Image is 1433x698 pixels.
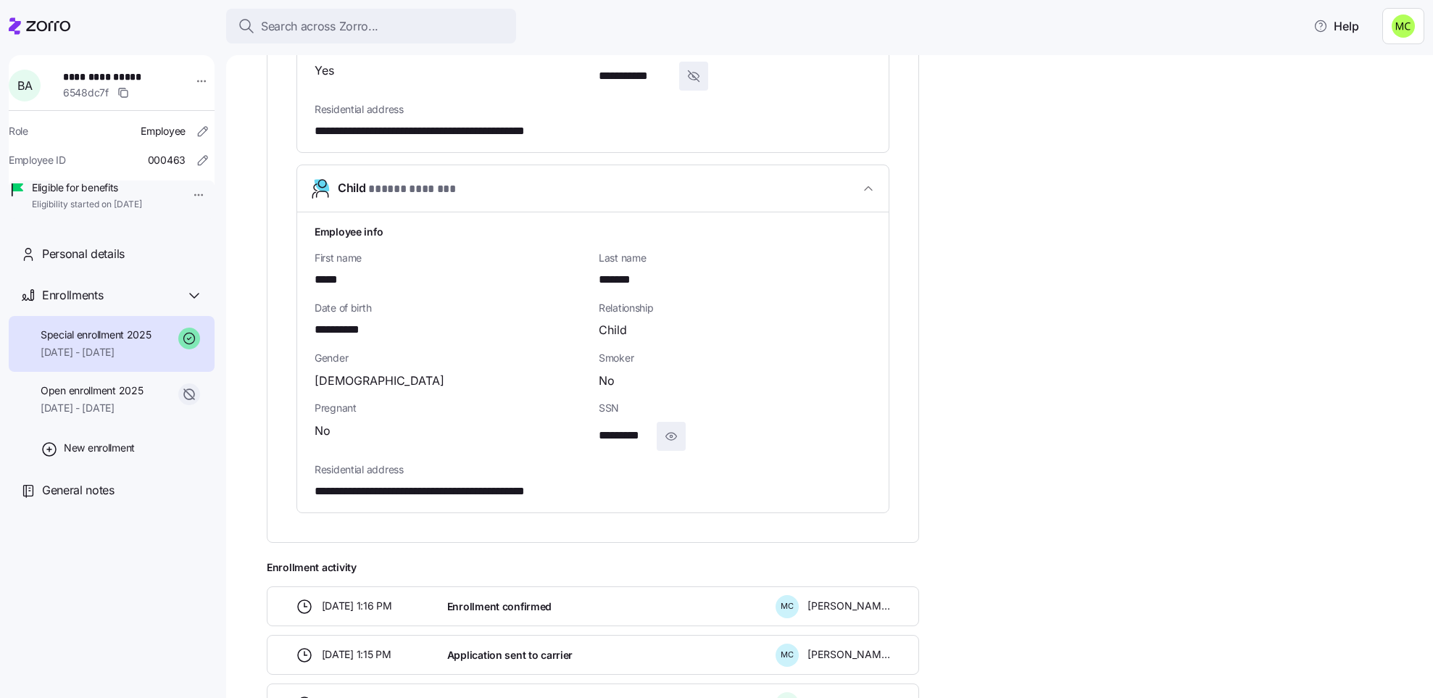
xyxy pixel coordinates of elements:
[17,80,32,91] span: B A
[32,199,142,211] span: Eligibility started on [DATE]
[41,401,143,415] span: [DATE] - [DATE]
[315,401,587,415] span: Pregnant
[447,648,573,662] span: Application sent to carrier
[42,286,103,304] span: Enrollments
[315,422,331,440] span: No
[315,301,587,315] span: Date of birth
[807,599,890,613] span: [PERSON_NAME]
[315,224,871,239] h1: Employee info
[148,153,186,167] span: 000463
[599,251,871,265] span: Last name
[315,62,334,80] span: Yes
[226,9,516,43] button: Search across Zorro...
[599,401,871,415] span: SSN
[1302,12,1371,41] button: Help
[64,441,135,455] span: New enrollment
[141,124,186,138] span: Employee
[315,372,444,390] span: [DEMOGRAPHIC_DATA]
[315,251,587,265] span: First name
[261,17,378,36] span: Search across Zorro...
[1313,17,1359,35] span: Help
[447,599,552,614] span: Enrollment confirmed
[322,599,392,613] span: [DATE] 1:16 PM
[9,153,66,167] span: Employee ID
[1392,14,1415,38] img: fb6fbd1e9160ef83da3948286d18e3ea
[599,321,627,339] span: Child
[63,86,109,100] span: 6548dc7f
[32,180,142,195] span: Eligible for benefits
[42,481,115,499] span: General notes
[599,351,871,365] span: Smoker
[267,560,919,575] span: Enrollment activity
[781,651,794,659] span: M C
[315,462,871,477] span: Residential address
[315,102,871,117] span: Residential address
[599,372,615,390] span: No
[599,301,871,315] span: Relationship
[781,602,794,610] span: M C
[41,383,143,398] span: Open enrollment 2025
[9,124,28,138] span: Role
[807,647,890,662] span: [PERSON_NAME]
[41,345,151,360] span: [DATE] - [DATE]
[42,245,125,263] span: Personal details
[315,351,587,365] span: Gender
[41,328,151,342] span: Special enrollment 2025
[338,179,460,199] span: Child
[322,647,391,662] span: [DATE] 1:15 PM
